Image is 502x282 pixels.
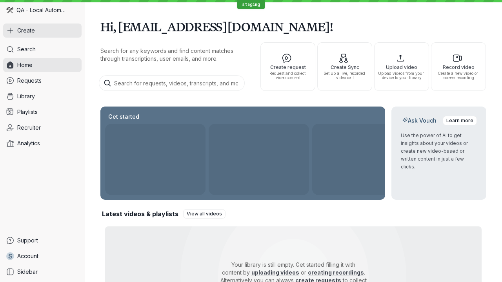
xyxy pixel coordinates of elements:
h1: Hi, [EMAIL_ADDRESS][DOMAIN_NAME]! [100,16,486,38]
span: Requests [17,77,42,85]
div: QA - Local Automation [3,3,82,17]
span: Learn more [446,117,473,125]
span: s [8,252,13,260]
span: Upload videos from your device to your library [378,71,426,80]
span: QA - Local Automation [16,6,67,14]
span: Home [17,61,33,69]
a: Search [3,42,82,56]
a: uploading videos [251,269,299,276]
a: Analytics [3,136,82,150]
span: Request and collect video content [264,71,312,80]
a: sAccount [3,249,82,263]
a: Requests [3,74,82,88]
p: Use the power of AI to get insights about your videos or create new video-based or written conten... [401,132,477,171]
span: Create request [264,65,312,70]
span: Playlists [17,108,38,116]
span: Create a new video or screen recording [435,71,482,80]
a: Recruiter [3,121,82,135]
a: Library [3,89,82,103]
span: Sidebar [17,268,38,276]
span: Library [17,92,35,100]
button: Record videoCreate a new video or screen recording [431,42,486,91]
span: Record video [435,65,482,70]
span: Create [17,27,35,34]
h2: Get started [107,113,141,121]
span: Set up a live, recorded video call [321,71,369,80]
button: Create SyncSet up a live, recorded video call [317,42,372,91]
a: View all videos [183,209,226,219]
span: Search [17,45,36,53]
h2: Ask Vouch [401,117,438,125]
a: Playlists [3,105,82,119]
h2: Latest videos & playlists [102,210,178,218]
button: Create [3,23,82,38]
span: Recruiter [17,124,41,132]
img: QA - Local Automation avatar [6,7,13,14]
button: Create requestRequest and collect video content [260,42,315,91]
span: Support [17,237,38,244]
a: creating recordings [308,269,364,276]
span: View all videos [187,210,222,218]
span: Create Sync [321,65,369,70]
span: Upload video [378,65,426,70]
span: Analytics [17,139,40,147]
span: Account [17,252,38,260]
p: Search for any keywords and find content matches through transcriptions, user emails, and more. [100,47,246,63]
a: Sidebar [3,265,82,279]
a: Support [3,233,82,248]
button: Upload videoUpload videos from your device to your library [374,42,429,91]
a: Home [3,58,82,72]
input: Search for requests, videos, transcripts, and more... [99,75,245,91]
a: Learn more [443,116,477,125]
